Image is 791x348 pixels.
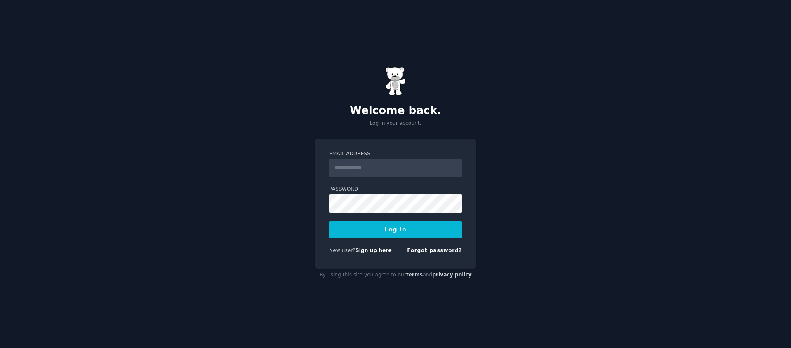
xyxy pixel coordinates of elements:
a: Forgot password? [407,248,462,253]
label: Password [329,186,462,193]
label: Email Address [329,150,462,158]
button: Log In [329,221,462,238]
img: Gummy Bear [385,67,406,96]
p: Log in your account. [315,120,476,127]
a: terms [406,272,423,278]
h2: Welcome back. [315,104,476,117]
div: By using this site you agree to our and [315,269,476,282]
span: New user? [329,248,356,253]
a: privacy policy [432,272,472,278]
a: Sign up here [356,248,392,253]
